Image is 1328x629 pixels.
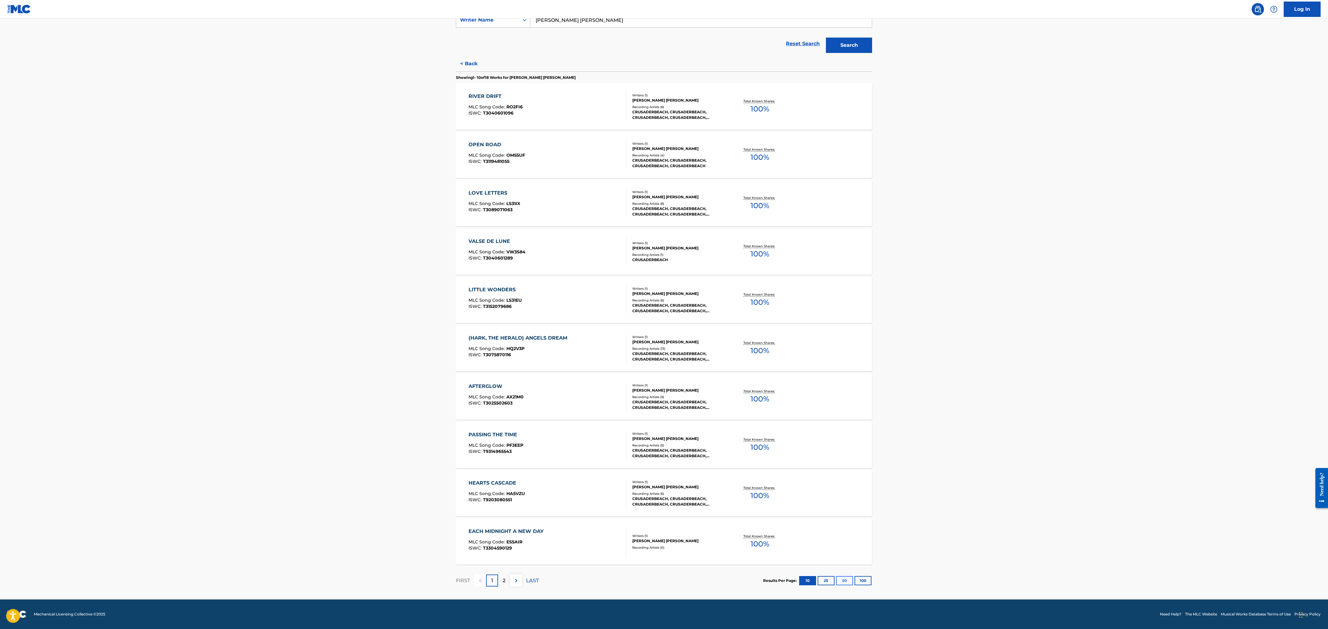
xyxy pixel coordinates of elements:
p: 1 [491,577,493,584]
a: HEARTS CASCADEMLC Song Code:HA5VZUISWC:T9203080551Writers (1)[PERSON_NAME] [PERSON_NAME]Recording... [456,470,872,516]
div: Recording Artists ( 5 ) [632,443,725,448]
span: T3304590129 [483,545,512,551]
iframe: Chat Widget [1297,599,1328,629]
span: ISWC : [469,207,483,212]
a: Need Help? [1160,611,1181,617]
span: 100 % [751,297,769,308]
span: ES5AIR [506,539,522,545]
span: 100 % [751,152,769,163]
div: Writers ( 1 ) [632,335,725,339]
div: CRUSADERBEACH [632,257,725,263]
div: Recording Artists ( 9 ) [632,395,725,399]
span: 100 % [751,393,769,405]
span: MLC Song Code : [469,104,506,110]
div: CRUSADERBEACH, CRUSADERBEACH, CRUSADERBEACH, CRUSADERBEACH, CRUSADERBEACH [632,496,725,507]
p: FIRST [456,577,470,584]
p: Total Known Shares: [743,534,776,538]
div: CRUSADERBEACH, CRUSADERBEACH, CRUSADERBEACH, CRUSADERBEACH, CRUSADERBEACH [632,109,725,120]
span: ISWC : [469,497,483,502]
p: LAST [526,577,539,584]
span: PF3EEP [506,442,523,448]
span: MLC Song Code : [469,249,506,255]
img: right [513,577,520,584]
span: MLC Song Code : [469,297,506,303]
div: Recording Artists ( 0 ) [632,545,725,550]
div: [PERSON_NAME] [PERSON_NAME] [632,291,725,296]
span: RO2FI6 [506,104,523,110]
p: 2 [503,577,505,584]
span: MLC Song Code : [469,491,506,496]
a: LOVE LETTERSMLC Song Code:LS31IXISWC:T3089071063Writers (1)[PERSON_NAME] [PERSON_NAME]Recording A... [456,180,872,226]
span: HA5VZU [506,491,525,496]
a: AFTERGLOWMLC Song Code:AX21M0ISWC:T3025502603Writers (1)[PERSON_NAME] [PERSON_NAME]Recording Arti... [456,373,872,420]
div: RIVER DRIFT [469,93,523,100]
div: LOVE LETTERS [469,189,520,197]
span: T3075870116 [483,352,511,357]
span: ISWC : [469,304,483,309]
span: LS31IX [506,201,520,206]
div: [PERSON_NAME] [PERSON_NAME] [632,388,725,393]
span: HQ2V3P [506,346,525,351]
button: Search [826,38,872,53]
button: < Back [456,56,493,71]
span: MLC Song Code : [469,201,506,206]
p: Total Known Shares: [743,341,776,345]
img: logo [7,611,26,618]
span: 100 % [751,200,769,211]
span: Mechanical Licensing Collective © 2025 [34,611,105,617]
div: Recording Artists ( 6 ) [632,491,725,496]
div: Recording Artists ( 13 ) [632,346,725,351]
a: VALSE DE LUNEMLC Song Code:VW3S84ISWC:T3040601289Writers (1)[PERSON_NAME] [PERSON_NAME]Recording ... [456,228,872,275]
span: ISWC : [469,255,483,261]
span: AX21M0 [506,394,524,400]
span: T3119481055 [483,159,509,164]
a: RIVER DRIFTMLC Song Code:RO2FI6ISWC:T3040601096Writers (1)[PERSON_NAME] [PERSON_NAME]Recording Ar... [456,83,872,130]
img: help [1270,6,1278,13]
div: Recording Artists ( 1 ) [632,252,725,257]
span: ISWC : [469,352,483,357]
div: Writers ( 1 ) [632,480,725,484]
div: Writers ( 1 ) [632,190,725,194]
span: MLC Song Code : [469,442,506,448]
span: 100 % [751,490,769,501]
a: The MLC Website [1185,611,1217,617]
button: 100 [855,576,871,585]
div: Writers ( 1 ) [632,383,725,388]
span: T9203080551 [483,497,512,502]
span: MLC Song Code : [469,346,506,351]
div: Recording Artists ( 6 ) [632,298,725,303]
span: T3025502603 [483,400,513,406]
div: OPEN ROAD [469,141,525,148]
div: [PERSON_NAME] [PERSON_NAME] [632,146,725,151]
a: LITTLE WONDERSMLC Song Code:LS31EUISWC:T3152079686Writers (1)[PERSON_NAME] [PERSON_NAME]Recording... [456,277,872,323]
img: search [1254,6,1262,13]
span: MLC Song Code : [469,394,506,400]
div: Writers ( 1 ) [632,431,725,436]
button: 10 [799,576,816,585]
p: Total Known Shares: [743,437,776,442]
div: [PERSON_NAME] [PERSON_NAME] [632,98,725,103]
p: Showing 1 - 10 of 18 Works for [PERSON_NAME] [PERSON_NAME] [456,75,576,80]
div: AFTERGLOW [469,383,524,390]
span: MLC Song Code : [469,539,506,545]
span: T3089071063 [483,207,513,212]
a: EACH MIDNIGHT A NEW DAYMLC Song Code:ES5AIRISWC:T3304590129Writers (1)[PERSON_NAME] [PERSON_NAME]... [456,518,872,565]
a: PASSING THE TIMEMLC Song Code:PF3EEPISWC:T9314965543Writers (1)[PERSON_NAME] [PERSON_NAME]Recordi... [456,422,872,468]
div: Writers ( 1 ) [632,534,725,538]
p: Total Known Shares: [743,196,776,200]
span: T3040601096 [483,110,513,116]
p: Total Known Shares: [743,147,776,152]
p: Total Known Shares: [743,244,776,248]
div: (HARK, THE HERALD) ANGELS DREAM [469,334,570,342]
div: HEARTS CASCADE [469,479,525,487]
div: Writers ( 1 ) [632,93,725,98]
span: LS31EU [506,297,522,303]
a: Reset Search [783,37,823,50]
span: ISWC : [469,545,483,551]
p: Total Known Shares: [743,486,776,490]
a: Privacy Policy [1294,611,1321,617]
span: ISWC : [469,400,483,406]
span: OM55UF [506,152,525,158]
